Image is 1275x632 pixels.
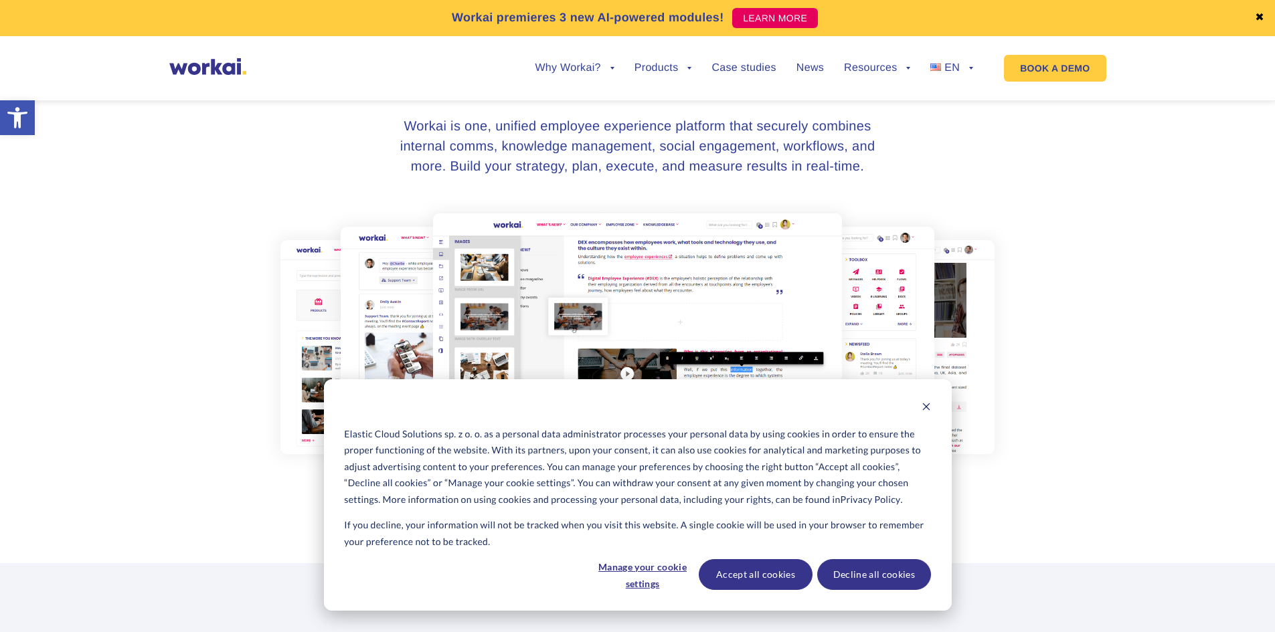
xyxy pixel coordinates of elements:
h2: More than 100 fast-growing enterprises trust Workai [266,593,1009,609]
a: Privacy Policy [841,492,901,508]
p: If you decline, your information will not be tracked when you visit this website. A single cookie... [344,517,930,550]
input: you@company.com [218,16,430,43]
img: why Workai? [266,198,1009,496]
p: Workai premieres 3 new AI-powered modules! [452,9,724,27]
a: Privacy Policy [70,113,125,124]
a: BOOK A DEMO [1004,55,1106,82]
a: News [796,63,824,74]
div: Cookie banner [324,379,952,611]
a: ✖ [1255,13,1264,23]
a: Case studies [711,63,776,74]
span: EN [944,62,960,74]
button: Decline all cookies [817,559,931,590]
a: Resources [844,63,910,74]
button: Manage your cookie settings [591,559,694,590]
p: Elastic Cloud Solutions sp. z o. o. as a personal data administrator processes your personal data... [344,426,930,508]
a: Why Workai? [535,63,614,74]
button: Accept all cookies [699,559,813,590]
button: Dismiss cookie banner [922,400,931,417]
h3: Workai is one, unified employee experience platform that securely combines internal comms, knowle... [387,116,889,177]
a: Products [634,63,692,74]
a: LEARN MORE [732,8,818,28]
